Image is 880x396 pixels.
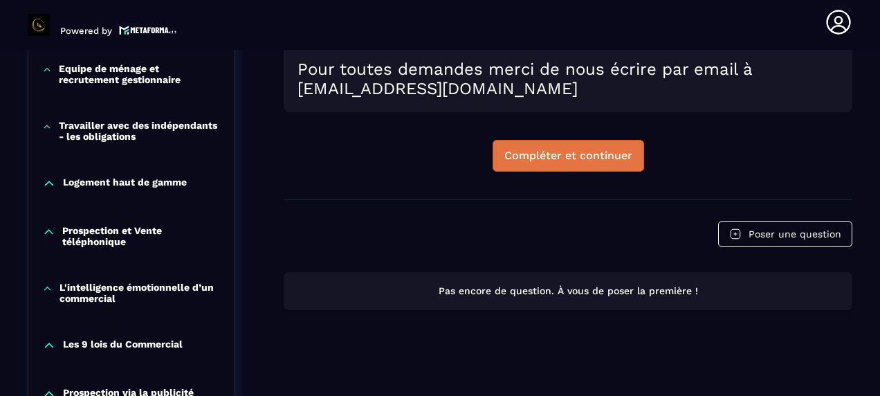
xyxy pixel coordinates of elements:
p: Powered by [60,26,112,36]
img: logo [119,24,177,36]
button: Poser une question [718,221,852,247]
p: L'intelligence émotionnelle d’un commercial [59,282,221,304]
p: Equipe de ménage et recrutement gestionnaire [59,63,221,85]
p: Prospection et Vente téléphonique [62,225,221,247]
p: Logement haut de gamme [63,177,187,190]
img: logo-branding [28,14,50,36]
p: Pas encore de question. À vous de poser la première ! [296,285,840,298]
div: Compléter et continuer [504,149,632,163]
button: Compléter et continuer [493,140,644,172]
h2: Pour toutes demandes merci de nous écrire par email à [EMAIL_ADDRESS][DOMAIN_NAME] [297,60,838,98]
p: Travailler avec des indépendants - les obligations [59,120,221,142]
p: Les 9 lois du Commercial [63,339,183,352]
